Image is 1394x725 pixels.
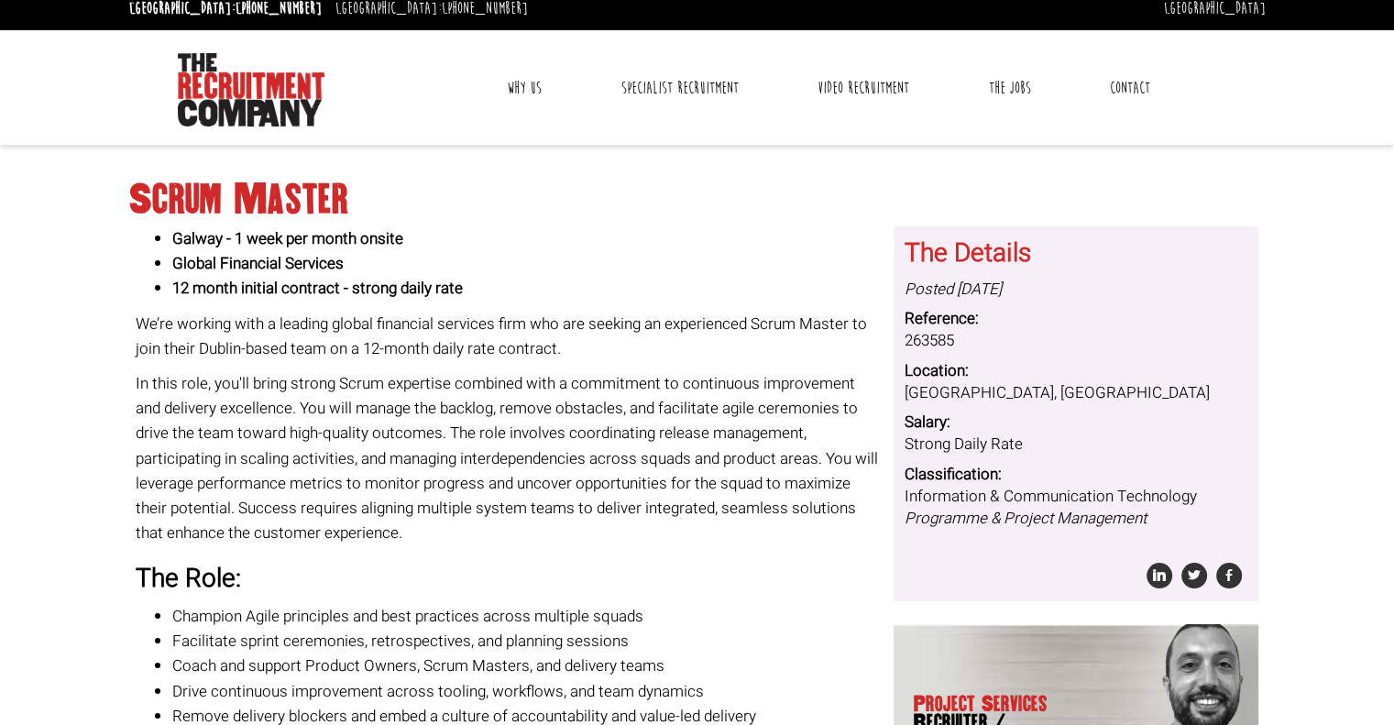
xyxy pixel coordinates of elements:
a: Why Us [493,65,555,111]
dt: Reference: [905,308,1247,330]
dt: Classification: [905,464,1247,486]
strong: Global Financial Services [172,252,344,275]
i: Posted [DATE] [905,278,1002,301]
li: Champion Agile principles and best practices across multiple squads [172,604,880,629]
li: Facilitate sprint ceremonies, retrospectives, and planning sessions [172,629,880,654]
i: Programme & Project Management [905,507,1147,530]
a: Contact [1096,65,1164,111]
dt: Salary: [905,412,1247,434]
li: Coach and support Product Owners, Scrum Masters, and delivery teams [172,654,880,678]
img: The Recruitment Company [178,53,324,126]
dd: 263585 [905,330,1247,352]
h1: Scrum Master [129,183,1266,216]
a: Specialist Recruitment [607,65,752,111]
p: In this role, you'll bring strong Scrum expertise combined with a commitment to continuous improv... [136,371,880,545]
strong: Galway - 1 week per month onsite [172,227,403,250]
strong: 12 month initial contract - strong daily rate [172,277,463,300]
dd: [GEOGRAPHIC_DATA], [GEOGRAPHIC_DATA] [905,382,1247,404]
dt: Location: [905,360,1247,382]
dd: Information & Communication Technology [905,486,1247,531]
dd: Strong Daily Rate [905,434,1247,456]
a: Video Recruitment [804,65,923,111]
h3: The Details [905,240,1247,269]
a: The Jobs [975,65,1045,111]
p: We’re working with a leading global financial services firm who are seeking an experienced Scrum ... [136,312,880,361]
li: Drive continuous improvement across tooling, workflows, and team dynamics [172,679,880,704]
h3: The Role: [136,566,880,594]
